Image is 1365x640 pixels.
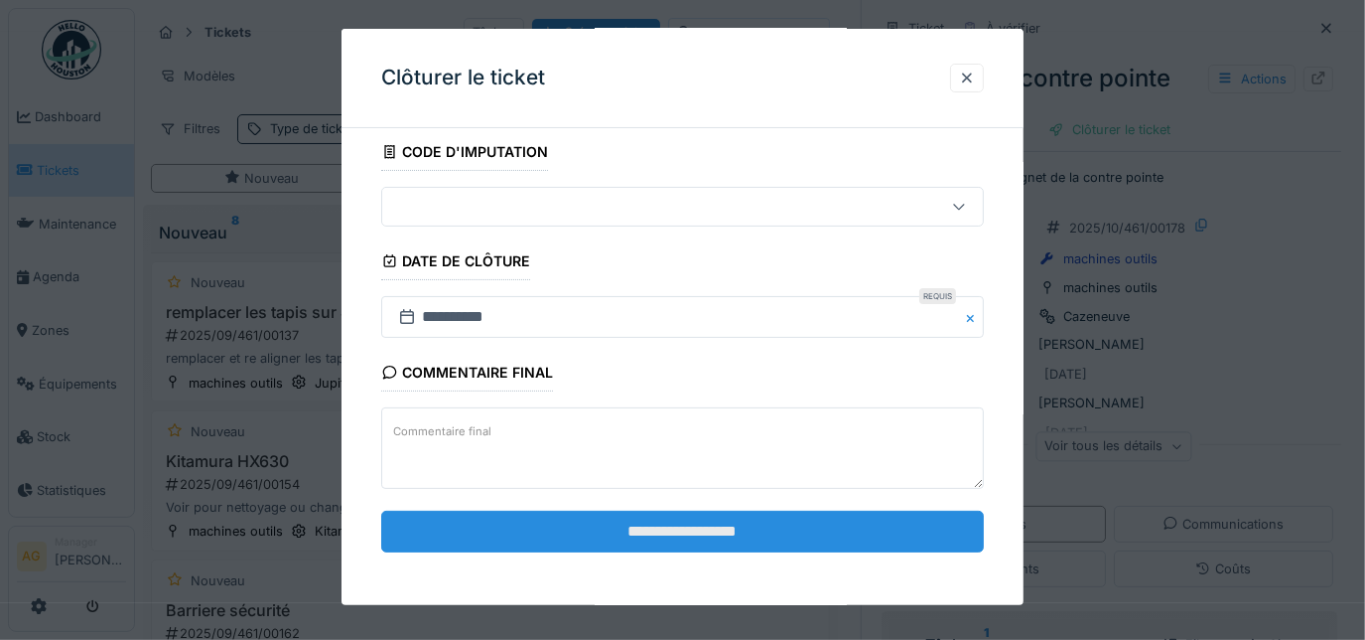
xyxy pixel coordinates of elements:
[389,419,495,444] label: Commentaire final
[962,296,984,338] button: Close
[381,137,549,171] div: Code d'imputation
[381,246,531,280] div: Date de clôture
[919,288,956,304] div: Requis
[381,66,545,90] h3: Clôturer le ticket
[381,358,554,392] div: Commentaire final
